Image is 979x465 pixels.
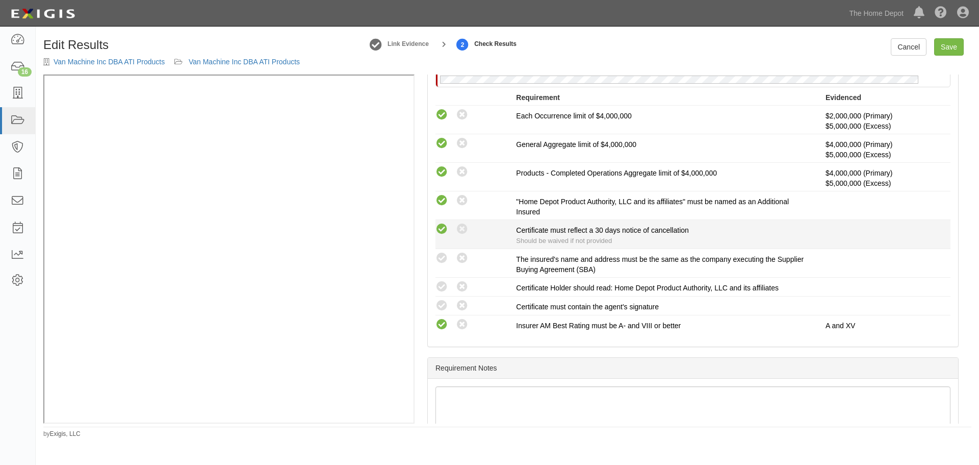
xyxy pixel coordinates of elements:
[826,93,861,102] strong: Evidenced
[456,194,469,207] i: Non-Compliant
[456,223,469,236] i: Non-Compliant
[435,281,448,293] i: Compliant
[456,166,469,179] i: This compliance result is calculated automatically and cannot be changed
[891,38,926,56] a: Cancel
[516,226,689,234] span: Certificate must reflect a 30 days notice of cancellation
[435,223,448,236] i: Compliant
[43,430,81,438] small: by
[435,166,448,179] i: This compliance result is calculated automatically and cannot be changed
[826,321,906,331] p: A and XV
[516,322,681,330] span: Insurer AM Best Rating must be A- and VIII or better
[934,38,964,56] a: Save
[43,38,300,52] h1: Edit Results
[435,137,448,150] i: This compliance result is calculated automatically and cannot be changed
[456,300,469,312] i: Non-Compliant
[826,179,891,187] span: Policy #62785902 Insurer: American International Group UK Limited
[456,109,469,121] i: This compliance result is calculated automatically and cannot be changed
[826,122,891,130] span: Policy #62785902 Insurer: American International Group UK Limited
[455,33,470,55] a: Check Results
[516,93,560,102] strong: Requirement
[456,252,469,265] i: Non-Compliant
[8,5,78,23] img: logo-5460c22ac91f19d4615b14bd174203de0afe785f0fc80cf4dbbc73dc1793850b.png
[844,3,909,23] a: The Home Depot
[516,284,779,292] span: Certificate Holder should read: Home Depot Product Authority, LLC and its affiliates
[516,303,659,311] span: Certificate must contain the agent's signature
[456,281,469,293] i: Non-Compliant
[54,58,165,66] a: Van Machine Inc DBA ATI Products
[935,7,947,19] i: Help Center - Complianz
[368,33,383,55] a: Link Evidence
[516,169,717,177] span: Products - Completed Operations Aggregate limit of $4,000,000
[456,319,469,331] i: This compliance result is calculated automatically and cannot be changed
[435,252,448,265] i: Compliant
[435,300,448,312] i: Compliant
[826,111,906,131] p: $2,000,000 (Primary)
[516,198,789,216] span: "Home Depot Product Authority, LLC and its affiliates" must be named as an Additional Insured
[826,139,906,160] p: $4,000,000 (Primary)
[428,358,958,379] div: Requirement Notes
[189,58,300,66] a: Van Machine Inc DBA ATI Products
[435,109,448,121] i: This compliance result is calculated automatically and cannot be changed
[18,67,32,77] div: 16
[516,112,631,120] span: Each Occurrence limit of $4,000,000
[456,137,469,150] i: This compliance result is calculated automatically and cannot be changed
[455,39,470,51] strong: 2
[388,40,429,48] strong: Link Evidence
[474,40,517,48] strong: Check Results
[516,140,636,149] span: General Aggregate limit of $4,000,000
[826,151,891,159] span: Policy #62785902 Insurer: American International Group UK Limited
[516,237,612,244] span: Should be waived if not provided
[435,194,448,207] i: Compliant
[826,168,906,188] p: $4,000,000 (Primary)
[516,255,804,274] span: The insured's name and address must be the same as the company executing the Supplier Buying Agre...
[50,430,81,437] a: Exigis, LLC
[435,319,448,331] i: This compliance result is calculated automatically and cannot be changed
